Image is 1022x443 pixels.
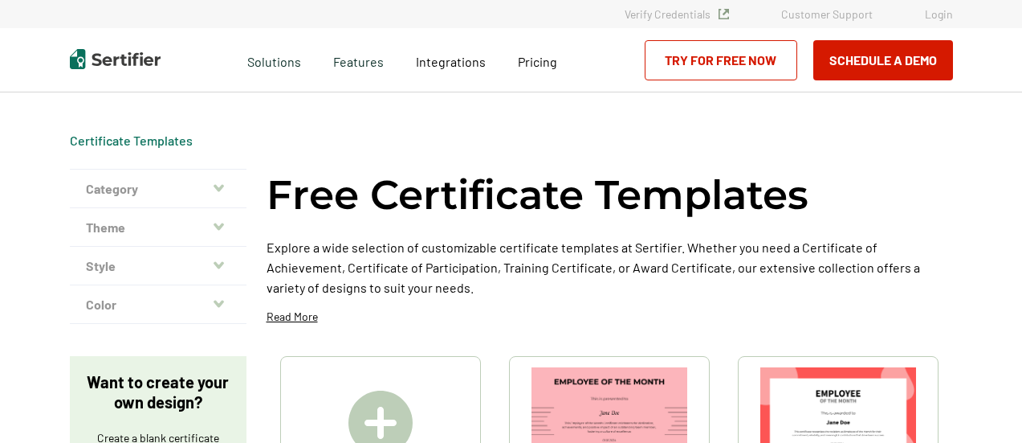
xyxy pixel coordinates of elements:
img: Verified [719,9,729,19]
a: Pricing [518,50,557,70]
a: Certificate Templates [70,133,193,148]
span: Solutions [247,50,301,70]
a: Try for Free Now [645,40,797,80]
div: Breadcrumb [70,133,193,149]
a: Customer Support [781,7,873,21]
p: Want to create your own design? [86,372,230,412]
p: Explore a wide selection of customizable certificate templates at Sertifier. Whether you need a C... [267,237,953,297]
button: Theme [70,208,246,247]
span: Certificate Templates [70,133,193,149]
button: Category [70,170,246,208]
h1: Free Certificate Templates [267,169,808,221]
img: Sertifier | Digital Credentialing Platform [70,49,161,69]
a: Login [925,7,953,21]
button: Style [70,247,246,285]
button: Color [70,285,246,324]
p: Read More [267,309,318,325]
span: Integrations [416,54,486,69]
a: Verify Credentials [625,7,729,21]
span: Features [333,50,384,70]
span: Pricing [518,54,557,69]
a: Integrations [416,50,486,70]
